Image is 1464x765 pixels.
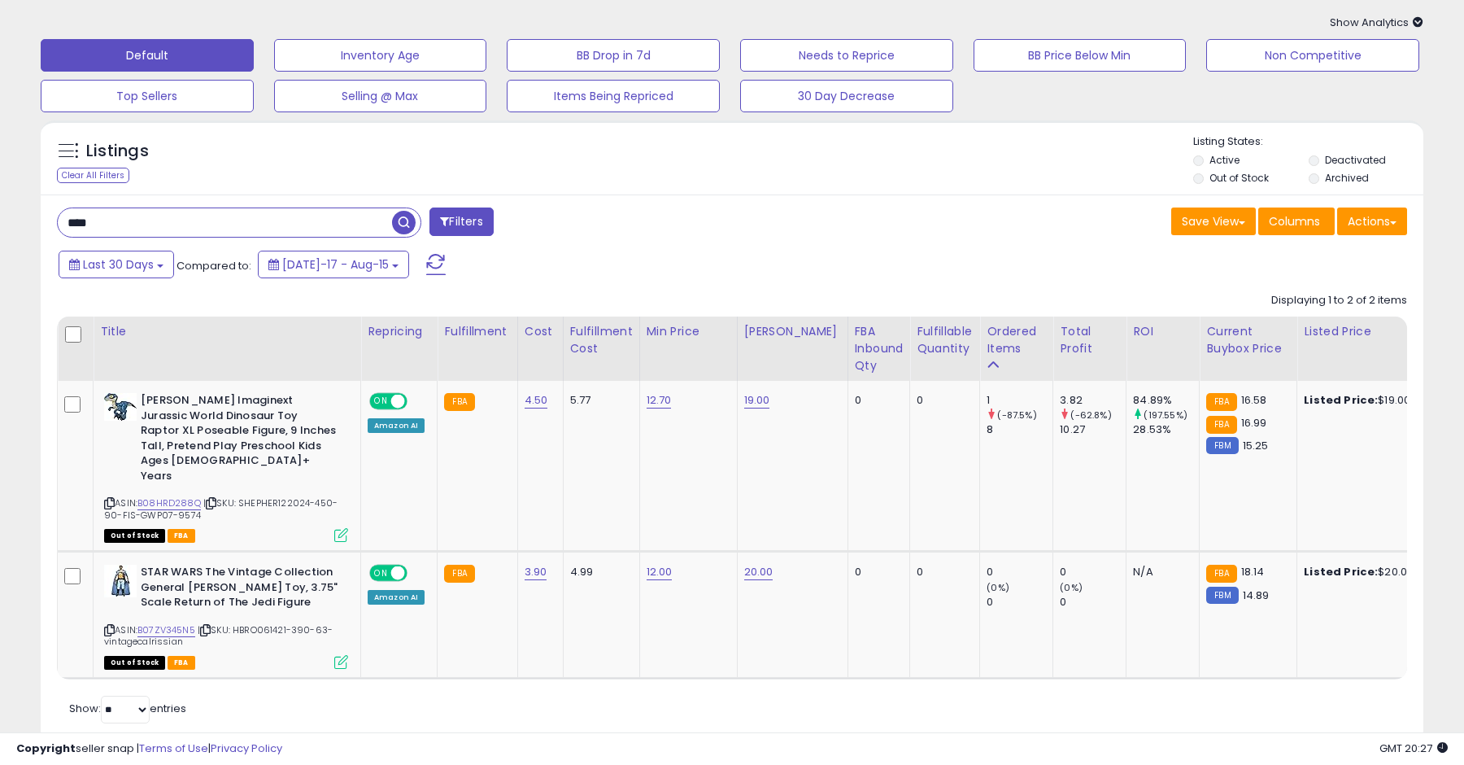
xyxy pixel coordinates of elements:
[371,566,391,580] span: ON
[1269,213,1320,229] span: Columns
[1325,153,1386,167] label: Deactivated
[1206,565,1236,583] small: FBA
[744,392,770,409] a: 19.00
[1241,392,1267,408] span: 16.58
[987,581,1009,594] small: (0%)
[1241,415,1267,431] span: 16.99
[405,395,431,409] span: OFF
[917,323,973,357] div: Fulfillable Quantity
[59,251,174,278] button: Last 30 Days
[368,323,430,340] div: Repricing
[647,392,672,409] a: 12.70
[917,393,967,408] div: 0
[744,564,773,580] a: 20.00
[1060,595,1126,610] div: 0
[570,323,633,357] div: Fulfillment Cost
[168,529,195,543] span: FBA
[444,565,474,583] small: FBA
[974,39,1187,72] button: BB Price Below Min
[1133,422,1199,437] div: 28.53%
[368,590,425,605] div: Amazon AI
[258,251,409,278] button: [DATE]-17 - Aug-15
[1206,437,1238,454] small: FBM
[139,741,208,756] a: Terms of Use
[368,418,425,433] div: Amazon AI
[647,564,673,580] a: 12.00
[1209,153,1240,167] label: Active
[104,623,333,648] span: | SKU: HBRO061421-390-63-vintagecalrissian
[1060,581,1083,594] small: (0%)
[1060,565,1126,579] div: 0
[57,168,129,183] div: Clear All Filters
[855,323,904,374] div: FBA inbound Qty
[1206,39,1419,72] button: Non Competitive
[141,565,338,614] b: STAR WARS The Vintage Collection General [PERSON_NAME] Toy, 3.75" Scale Return of The Jedi Figure
[997,409,1036,422] small: (-87.5%)
[86,140,149,163] h5: Listings
[1304,393,1439,408] div: $19.00
[1209,171,1269,185] label: Out of Stock
[274,80,487,112] button: Selling @ Max
[16,741,282,757] div: seller snap | |
[1304,392,1378,408] b: Listed Price:
[1330,15,1423,30] span: Show Analytics
[1258,208,1335,235] button: Columns
[168,656,195,670] span: FBA
[987,595,1052,610] div: 0
[1144,409,1187,422] small: (197.55%)
[1171,208,1256,235] button: Save View
[987,565,1052,579] div: 0
[41,80,254,112] button: Top Sellers
[1271,293,1407,308] div: Displaying 1 to 2 of 2 items
[282,256,389,273] span: [DATE]-17 - Aug-15
[570,565,627,579] div: 4.99
[1206,416,1236,434] small: FBA
[1060,393,1126,408] div: 3.82
[405,566,431,580] span: OFF
[570,393,627,408] div: 5.77
[1304,323,1444,340] div: Listed Price
[1243,438,1269,453] span: 15.25
[507,80,720,112] button: Items Being Repriced
[444,323,510,340] div: Fulfillment
[1325,171,1369,185] label: Archived
[740,80,953,112] button: 30 Day Decrease
[429,208,493,236] button: Filters
[1060,422,1126,437] div: 10.27
[507,39,720,72] button: BB Drop in 7d
[1133,323,1192,340] div: ROI
[137,623,195,637] a: B07ZV345N5
[104,565,137,597] img: 51+vgktqGwL._SL40_.jpg
[274,39,487,72] button: Inventory Age
[987,393,1052,408] div: 1
[1304,565,1439,579] div: $20.00
[917,565,967,579] div: 0
[987,323,1046,357] div: Ordered Items
[211,741,282,756] a: Privacy Policy
[987,422,1052,437] div: 8
[444,393,474,411] small: FBA
[1241,564,1265,579] span: 18.14
[744,323,841,340] div: [PERSON_NAME]
[1133,565,1187,579] div: N/A
[104,393,137,421] img: 41KksxbQuTL._SL40_.jpg
[69,701,186,716] span: Show: entries
[1133,393,1199,408] div: 84.89%
[855,565,898,579] div: 0
[83,256,154,273] span: Last 30 Days
[1193,134,1423,150] p: Listing States:
[137,496,201,510] a: B08HRD288Q
[1206,587,1238,604] small: FBM
[740,39,953,72] button: Needs to Reprice
[104,529,165,543] span: All listings that are currently out of stock and unavailable for purchase on Amazon
[1304,564,1378,579] b: Listed Price:
[525,564,547,580] a: 3.90
[16,741,76,756] strong: Copyright
[855,393,898,408] div: 0
[104,565,348,667] div: ASIN:
[1337,208,1407,235] button: Actions
[41,39,254,72] button: Default
[1060,323,1119,357] div: Total Profit
[1379,741,1448,756] span: 2025-09-15 20:27 GMT
[525,323,556,340] div: Cost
